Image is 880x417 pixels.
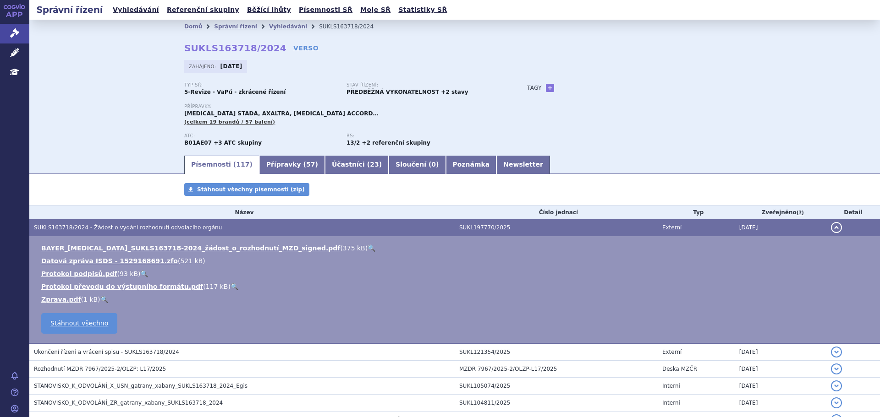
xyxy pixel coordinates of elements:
span: (celkem 19 brandů / 57 balení) [184,119,275,125]
th: Název [29,206,455,219]
a: 🔍 [140,270,148,277]
span: 57 [306,161,315,168]
p: Přípravky: [184,104,509,109]
span: Externí [662,349,682,355]
a: Poznámka [446,156,497,174]
a: Protokol podpisů.pdf [41,270,117,277]
span: Zahájeno: [189,63,218,70]
a: Běžící lhůty [244,4,294,16]
a: Datová zpráva ISDS - 1529168691.zfo [41,257,178,265]
p: Typ SŘ: [184,82,337,88]
li: ( ) [41,282,871,291]
a: Domů [184,23,202,30]
span: STANOVISKO_K_ODVOLÁNÍ_X_USN_gatrany_xabany_SUKLS163718_2024_Egis [34,383,247,389]
a: Písemnosti (117) [184,156,259,174]
strong: 5-Revize - VaPú - zkrácené řízení [184,89,286,95]
button: detail [831,397,842,408]
span: 0 [431,161,436,168]
a: VERSO [293,43,319,53]
strong: +3 ATC skupiny [214,140,262,146]
span: Deska MZČR [662,366,697,372]
th: Detail [826,206,880,219]
span: 93 kB [120,270,138,277]
a: 🔍 [368,244,375,252]
p: Stav řízení: [346,82,500,88]
strong: [DATE] [220,63,242,70]
td: SUKL197770/2025 [455,219,658,236]
a: Stáhnout všechno [41,313,117,334]
h3: Tagy [527,82,542,93]
td: [DATE] [735,395,826,412]
abbr: (?) [797,210,804,216]
li: ( ) [41,269,871,278]
strong: PŘEDBĚŽNÁ VYKONATELNOST +2 stavy [346,89,468,95]
button: detail [831,347,842,357]
li: ( ) [41,244,871,253]
a: Moje SŘ [357,4,393,16]
span: Rozhodnutí MZDR 7967/2025-2/OLZP; L17/2025 [34,366,166,372]
li: SUKLS163718/2024 [319,20,385,33]
li: ( ) [41,256,871,265]
span: 1 kB [83,296,98,303]
p: ATC: [184,133,337,139]
a: Sloučení (0) [389,156,445,174]
strong: SUKLS163718/2024 [184,43,286,54]
a: Newsletter [496,156,550,174]
th: Číslo jednací [455,206,658,219]
span: Externí [662,224,682,231]
button: detail [831,363,842,374]
strong: +2 referenční skupiny [362,140,430,146]
span: 23 [370,161,379,168]
a: Stáhnout všechny písemnosti (zip) [184,183,309,196]
td: [DATE] [735,219,826,236]
span: Interní [662,383,680,389]
a: Vyhledávání [110,4,162,16]
strong: DABIGATRAN-ETEXILÁT [184,140,212,146]
a: 🔍 [100,296,108,303]
span: SUKLS163718/2024 - Žádost o vydání rozhodnutí odvolacího orgánu [34,224,222,231]
span: STANOVISKO_K_ODVOLÁNÍ_ZR_gatrany_xabany_SUKLS163718_2024 [34,400,223,406]
a: Správní řízení [214,23,257,30]
td: SUKL105074/2025 [455,378,658,395]
p: RS: [346,133,500,139]
button: detail [831,380,842,391]
th: Typ [658,206,735,219]
td: SUKL121354/2025 [455,343,658,361]
li: ( ) [41,295,871,304]
strong: léčiva k terapii nebo k profylaxi tromboembolických onemocnění, přímé inhibitory faktoru Xa a tro... [346,140,360,146]
a: 🔍 [231,283,238,290]
button: detail [831,222,842,233]
span: [MEDICAL_DATA] STADA, AXALTRA, [MEDICAL_DATA] ACCORD… [184,110,378,117]
td: MZDR 7967/2025-2/OLZP-L17/2025 [455,361,658,378]
a: Protokol převodu do výstupního formátu.pdf [41,283,203,290]
a: Statistiky SŘ [396,4,450,16]
td: [DATE] [735,343,826,361]
a: BAYER_[MEDICAL_DATA]_SUKLS163718-2024_žádost_o_rozhodnutí_MZD_signed.pdf [41,244,340,252]
a: Přípravky (57) [259,156,325,174]
a: Referenční skupiny [164,4,242,16]
span: 117 kB [206,283,228,290]
h2: Správní řízení [29,3,110,16]
span: 521 kB [180,257,203,265]
td: [DATE] [735,378,826,395]
a: Účastníci (23) [325,156,389,174]
span: 117 [236,161,249,168]
a: Písemnosti SŘ [296,4,355,16]
span: Ukončení řízení a vrácení spisu - SUKLS163718/2024 [34,349,179,355]
th: Zveřejněno [735,206,826,219]
td: SUKL104811/2025 [455,395,658,412]
a: Zprava.pdf [41,296,81,303]
a: + [546,84,554,92]
td: [DATE] [735,361,826,378]
a: Vyhledávání [269,23,307,30]
span: Stáhnout všechny písemnosti (zip) [197,186,305,193]
span: Interní [662,400,680,406]
span: 375 kB [343,244,365,252]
